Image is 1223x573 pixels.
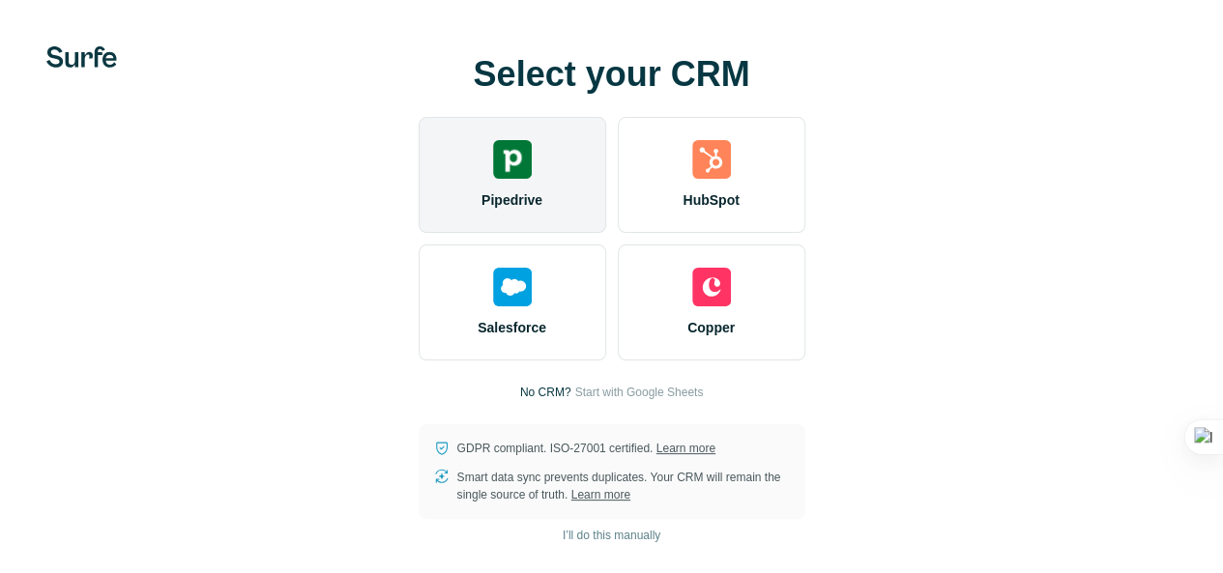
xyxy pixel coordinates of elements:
span: Pipedrive [481,190,542,210]
p: Smart data sync prevents duplicates. Your CRM will remain the single source of truth. [457,469,790,503]
span: I’ll do this manually [563,527,660,544]
img: copper's logo [692,268,731,306]
a: Learn more [571,488,630,501]
img: salesforce's logo [493,268,532,306]
p: No CRM? [520,384,571,401]
a: Learn more [656,442,715,455]
span: HubSpot [683,190,739,210]
span: Copper [687,318,735,337]
p: GDPR compliant. ISO-27001 certified. [457,440,715,457]
img: Surfe's logo [46,46,117,68]
button: I’ll do this manually [549,521,674,550]
h1: Select your CRM [419,55,805,94]
img: pipedrive's logo [493,140,532,179]
button: Start with Google Sheets [574,384,703,401]
span: Salesforce [478,318,546,337]
img: hubspot's logo [692,140,731,179]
